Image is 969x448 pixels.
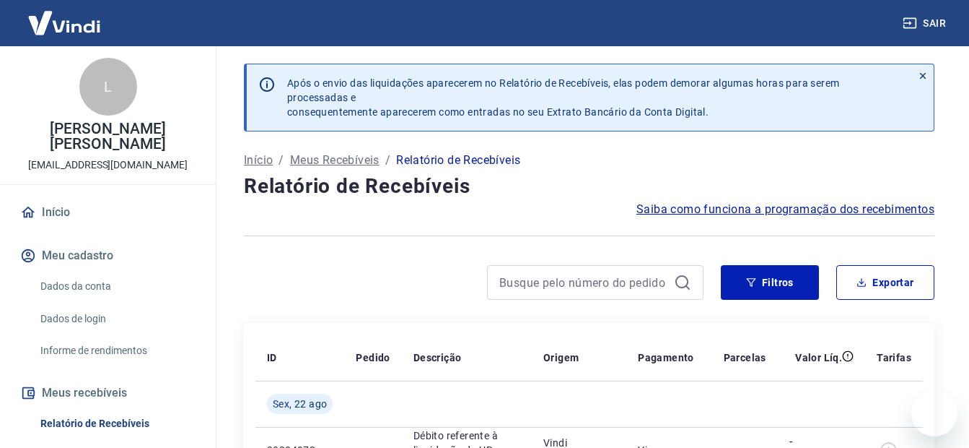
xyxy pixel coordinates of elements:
p: [EMAIL_ADDRESS][DOMAIN_NAME] [28,158,188,173]
button: Meu cadastro [17,240,198,272]
p: Descrição [413,350,462,365]
div: L [79,58,137,116]
iframe: Botão para abrir a janela de mensagens [911,390,957,436]
p: Relatório de Recebíveis [396,152,520,169]
a: Dados de login [35,304,198,334]
p: Tarifas [877,350,911,365]
button: Meus recebíveis [17,377,198,409]
img: Vindi [17,1,111,45]
h4: Relatório de Recebíveis [244,172,934,201]
a: Dados da conta [35,272,198,301]
a: Informe de rendimentos [35,336,198,366]
a: Início [17,197,198,228]
a: Meus Recebíveis [290,152,380,169]
a: Saiba como funciona a programação dos recebimentos [636,201,934,218]
span: Sex, 22 ago [273,397,327,411]
p: Após o envio das liquidações aparecerem no Relatório de Recebíveis, elas podem demorar algumas ho... [287,76,900,119]
p: / [279,152,284,169]
a: Início [244,152,273,169]
button: Sair [900,10,952,37]
input: Busque pelo número do pedido [499,272,668,293]
p: Pedido [356,350,390,365]
p: / [385,152,390,169]
p: ID [267,350,277,365]
p: Valor Líq. [795,350,842,365]
p: [PERSON_NAME] [PERSON_NAME] [12,121,204,152]
a: Relatório de Recebíveis [35,409,198,439]
p: Parcelas [724,350,766,365]
button: Filtros [721,265,819,300]
button: Exportar [836,265,934,300]
p: Origem [543,350,579,365]
p: Pagamento [638,350,694,365]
